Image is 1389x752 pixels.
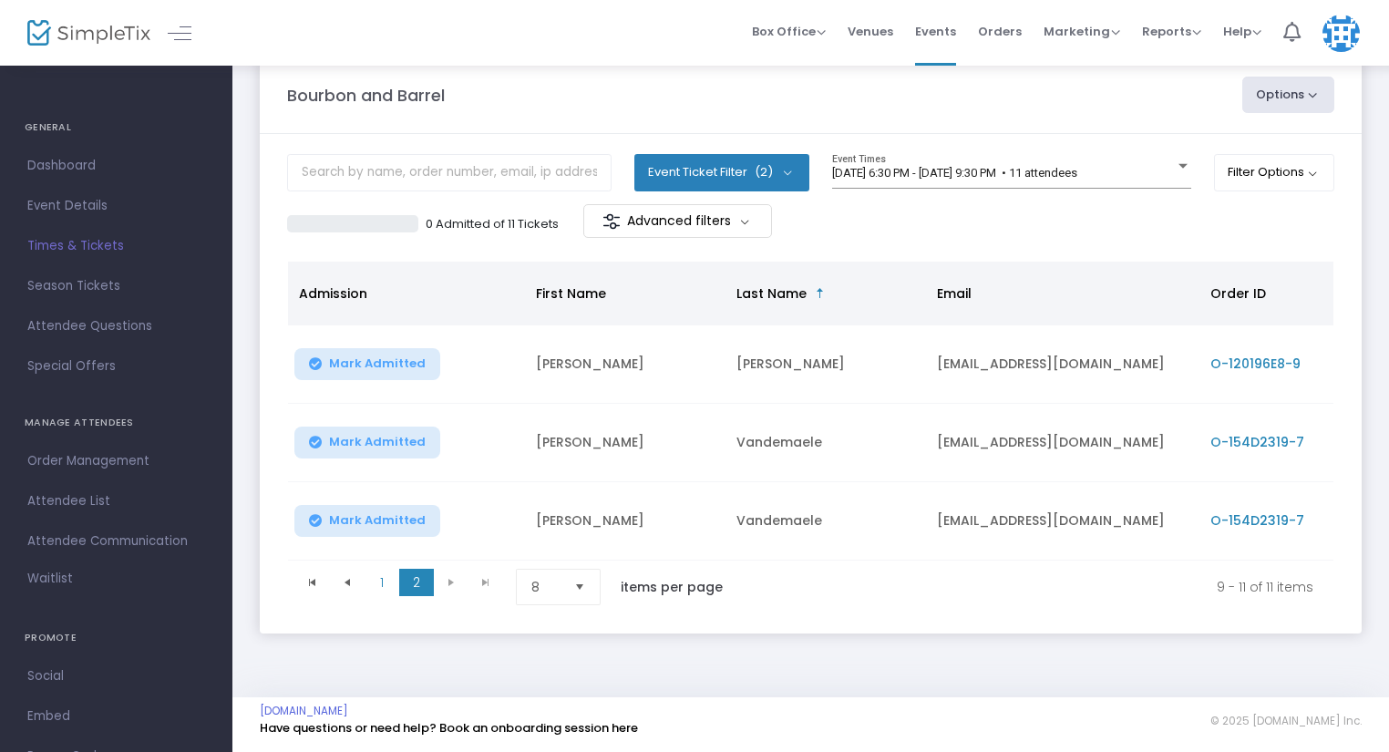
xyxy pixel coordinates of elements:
[583,204,772,238] m-button: Advanced filters
[634,154,809,191] button: Event Ticket Filter(2)
[926,404,1199,482] td: [EMAIL_ADDRESS][DOMAIN_NAME]
[294,348,440,380] button: Mark Admitted
[295,569,330,596] span: Go to the first page
[1210,355,1301,373] span: O-120196E8-9
[926,325,1199,404] td: [EMAIL_ADDRESS][DOMAIN_NAME]
[725,482,926,561] td: Vandemaele
[27,154,205,178] span: Dashboard
[937,284,972,303] span: Email
[299,284,367,303] span: Admission
[525,482,725,561] td: [PERSON_NAME]
[329,356,426,371] span: Mark Admitted
[27,530,205,553] span: Attendee Communication
[525,325,725,404] td: [PERSON_NAME]
[330,569,365,596] span: Go to the previous page
[1223,23,1261,40] span: Help
[329,435,426,449] span: Mark Admitted
[305,575,320,590] span: Go to the first page
[725,404,926,482] td: Vandemaele
[27,355,205,378] span: Special Offers
[621,578,723,596] label: items per page
[27,705,205,728] span: Embed
[525,404,725,482] td: [PERSON_NAME]
[725,325,926,404] td: [PERSON_NAME]
[761,569,1313,605] kendo-pager-info: 9 - 11 of 11 items
[978,8,1022,55] span: Orders
[27,314,205,338] span: Attendee Questions
[755,165,773,180] span: (2)
[848,8,893,55] span: Venues
[365,569,399,596] span: Page 1
[1142,23,1201,40] span: Reports
[536,284,606,303] span: First Name
[531,578,560,596] span: 8
[1210,714,1362,728] span: © 2025 [DOMAIN_NAME] Inc.
[752,23,826,40] span: Box Office
[27,274,205,298] span: Season Tickets
[602,212,621,231] img: filter
[1242,77,1335,113] button: Options
[287,154,612,191] input: Search by name, order number, email, ip address
[567,570,592,604] button: Select
[25,405,208,441] h4: MANAGE ATTENDEES
[287,83,445,108] m-panel-title: Bourbon and Barrel
[1210,284,1266,303] span: Order ID
[915,8,956,55] span: Events
[813,286,828,301] span: Sortable
[27,664,205,688] span: Social
[288,262,1333,561] div: Data table
[1044,23,1120,40] span: Marketing
[340,575,355,590] span: Go to the previous page
[25,620,208,656] h4: PROMOTE
[926,482,1199,561] td: [EMAIL_ADDRESS][DOMAIN_NAME]
[260,704,348,718] a: [DOMAIN_NAME]
[399,569,434,596] span: Page 2
[426,215,559,233] p: 0 Admitted of 11 Tickets
[329,513,426,528] span: Mark Admitted
[27,570,73,588] span: Waitlist
[27,194,205,218] span: Event Details
[1210,511,1304,530] span: O-154D2319-7
[1214,154,1335,191] button: Filter Options
[27,234,205,258] span: Times & Tickets
[294,505,440,537] button: Mark Admitted
[260,719,638,737] a: Have questions or need help? Book an onboarding session here
[294,427,440,458] button: Mark Admitted
[25,109,208,146] h4: GENERAL
[736,284,807,303] span: Last Name
[1210,433,1304,451] span: O-154D2319-7
[832,166,1077,180] span: [DATE] 6:30 PM - [DATE] 9:30 PM • 11 attendees
[27,449,205,473] span: Order Management
[27,489,205,513] span: Attendee List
